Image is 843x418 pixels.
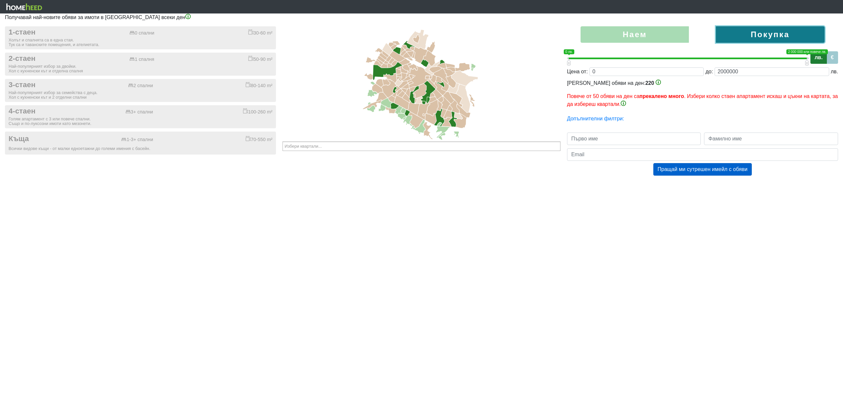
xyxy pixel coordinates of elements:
[567,79,838,108] div: [PERSON_NAME] обяви на ден:
[786,49,828,54] span: 2 000 000 или повече лв.
[121,137,153,142] div: 1-3+ спални
[185,14,191,19] img: info-3.png
[128,83,153,88] div: 2 спални
[5,79,276,102] button: 3-стаен 2 спални 80-140 m² Най-популярният избор за семейства с деца.Хол с кухненски кът и 2 отде...
[567,148,838,161] input: Email
[621,101,626,106] img: info-3.png
[645,80,654,86] span: 220
[581,26,689,43] label: Наем
[9,146,272,151] div: Всички видове къщи - от малки едноетажни до големи имения с басейн.
[9,135,29,143] span: Къща
[9,64,272,73] div: Най-популярният избор за двойки. Хол с кухненски кът и отделна спалня
[5,53,276,76] button: 2-стаен 1 спалня 50-90 m² Най-популярният избор за двойки.Хол с кухненски кът и отделна спалня
[827,51,838,64] label: €
[716,26,824,43] label: Покупка
[704,133,838,145] input: Фамилно име
[705,68,713,76] div: до:
[564,49,574,54] span: 0 лв.
[5,26,276,49] button: 1-стаен 0 спални 30-60 m² Холът и спалнята са в една стая.Тук са и таванските помещения, и ателие...
[5,132,276,155] button: Къща 1-3+ спални 70-550 m² Всички видове къщи - от малки едноетажни до големи имения с басейн.
[831,68,838,76] div: лв.
[5,13,838,21] p: Получавай най-новите обяви за имоти в [GEOGRAPHIC_DATA] всеки ден
[129,57,154,62] div: 1 спалня
[9,38,272,47] div: Холът и спалнята са в една стая. Тук са и таванските помещения, и ателиетата.
[246,82,273,88] div: 80-140 m²
[653,163,752,176] button: Пращай ми сутрешен имейл с обяви
[243,108,273,115] div: 100-260 m²
[248,56,273,62] div: 50-90 m²
[9,107,36,116] span: 4-стаен
[639,93,684,99] b: прекалено много
[567,133,701,145] input: Първо име
[246,136,273,142] div: 70-550 m²
[9,90,272,100] div: Най-популярният избор за семейства с деца. Хол с кухненски кът и 2 отделни спални
[656,80,661,85] img: info-3.png
[567,116,624,121] a: Допълнителни филтри:
[129,30,154,36] div: 0 спални
[5,105,276,128] button: 4-стаен 3+ спални 100-260 m² Голям апартамент с 3 или повече спални.Също и по-луксозни имоти като...
[9,81,36,89] span: 3-стаен
[248,29,273,36] div: 30-60 m²
[125,109,153,115] div: 3+ спални
[810,51,827,64] label: лв.
[567,68,588,76] div: Цена от:
[9,28,36,37] span: 1-стаен
[9,117,272,126] div: Голям апартамент с 3 или повече спални. Също и по-луксозни имоти като мезонети.
[9,54,36,63] span: 2-стаен
[567,92,838,108] p: Повече от 50 обяви на ден са . Избери колко стаен апартамент искаш и цъкни на картата, за да избе...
